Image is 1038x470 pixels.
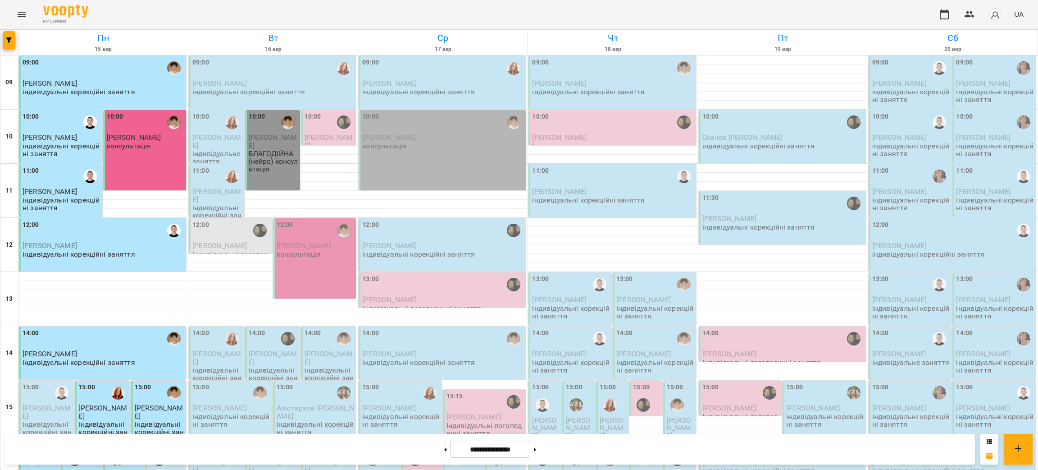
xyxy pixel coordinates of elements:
label: 13:00 [616,274,633,284]
label: 09:00 [532,58,549,68]
span: [PERSON_NAME] [872,241,927,250]
span: [PERSON_NAME] [192,241,247,250]
p: індивідуальні корекційні заняття [872,413,950,429]
div: Кобзар Зоряна [225,115,239,129]
img: Гайдук Артем [1017,386,1030,400]
div: Валерія Капітан [337,115,351,129]
label: 12:00 [23,220,39,230]
div: Мєдвєдєва Катерина [1017,332,1030,346]
label: 09:00 [872,58,889,68]
span: [PERSON_NAME] [616,295,671,304]
div: Мєдвєдєва Катерина [1017,278,1030,291]
span: [PERSON_NAME] [532,295,587,304]
p: індивідуальні корекційні заняття [956,88,1034,104]
p: індивідуальні корекційні заняття [616,359,694,374]
div: Марина Кириченко [670,398,684,412]
img: Гайдук Артем [677,170,691,183]
span: [PERSON_NAME] [23,79,77,88]
img: Валерія Капітан [763,386,776,400]
img: Валерія Капітан [253,224,267,237]
img: Мєдвєдєва Катерина [1017,61,1030,75]
span: [PERSON_NAME] [616,350,671,358]
label: 13:00 [956,274,973,284]
label: 10:00 [956,112,973,122]
span: UA [1014,9,1024,19]
span: [PERSON_NAME] [192,404,247,412]
label: 09:00 [23,58,39,68]
span: [PERSON_NAME] [362,404,417,412]
div: Марина Кириченко [167,61,181,75]
p: індивідуальні корекційні заняття [786,413,864,429]
p: БЛАГОДІЙНА(нейро) консультація [249,150,298,173]
label: 13:00 [362,274,379,284]
div: Галіцька Дар'я [569,398,583,412]
h6: 18 вер [529,45,696,54]
h6: 15 вер [20,45,187,54]
h6: 10 [5,132,13,142]
span: [PERSON_NAME] [956,79,1011,88]
img: Галіцька Дар'я [337,386,351,400]
p: індивідуальні корекційні заняття [872,250,985,258]
h6: 17 вер [360,45,526,54]
img: Марина Кириченко [337,332,351,346]
label: 14:00 [192,328,209,338]
label: 12:00 [277,220,293,230]
span: [PERSON_NAME] [23,133,77,142]
p: консультація [107,142,151,150]
img: Валерія Капітан [847,115,860,129]
img: Марина Кириченко [507,332,520,346]
div: Мєдвєдєва Катерина [933,170,946,183]
p: індивідуальні корекційні заняття [872,304,950,320]
label: 09:00 [956,58,973,68]
img: Марина Кириченко [253,386,267,400]
p: індивідуальні корекційні заняття [532,359,610,374]
p: Індивідуальні логопедичні заняття [192,250,270,266]
span: For Business [43,18,88,24]
label: 15:00 [956,382,973,392]
span: [PERSON_NAME] [23,241,77,250]
span: [PERSON_NAME] [532,79,587,88]
img: Гайдук Артем [1017,224,1030,237]
span: Скачок [PERSON_NAME] [702,133,783,142]
p: індивідуальні корекційні заняття [956,304,1034,320]
img: Валерія Капітан [847,197,860,210]
img: Гайдук Артем [83,170,97,183]
img: Марина Кириченко [507,115,520,129]
p: індивідуальні корекційні заняття [702,223,815,231]
img: Галіцька Дар'я [847,386,860,400]
p: індивідуальні корекційні заняття [23,250,135,258]
img: Кобзар Зоряна [423,386,437,400]
span: [PERSON_NAME] [956,133,1011,142]
label: 14:00 [956,328,973,338]
p: індивідуальні корекційні заняття [616,304,694,320]
div: Валерія Капітан [281,332,295,346]
span: [PERSON_NAME] [23,404,71,420]
h6: 20 вер [870,45,1036,54]
img: Марина Кириченко [677,278,691,291]
span: [PERSON_NAME] [872,404,927,412]
p: індивідуальні корекційні заняття [362,413,440,429]
label: 14:00 [305,328,321,338]
img: Марина Кириченко [167,332,181,346]
button: Menu [11,4,32,25]
span: [PERSON_NAME] [305,133,353,149]
img: Марина Кириченко [281,115,295,129]
label: 15:00 [23,382,39,392]
p: індивідуальні корекційні заняття [23,359,135,366]
h6: 11 [5,186,13,196]
p: Індивідуальні логопедичні заняття [362,304,481,312]
label: 09:00 [192,58,209,68]
img: Гайдук Артем [83,115,97,129]
label: 11:30 [702,193,719,203]
p: індивідуальні корекційні заняття [532,196,645,204]
span: [PERSON_NAME] [23,187,77,196]
img: Валерія Капітан [507,278,520,291]
p: індивідуальні корекційні заняття [305,366,354,390]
